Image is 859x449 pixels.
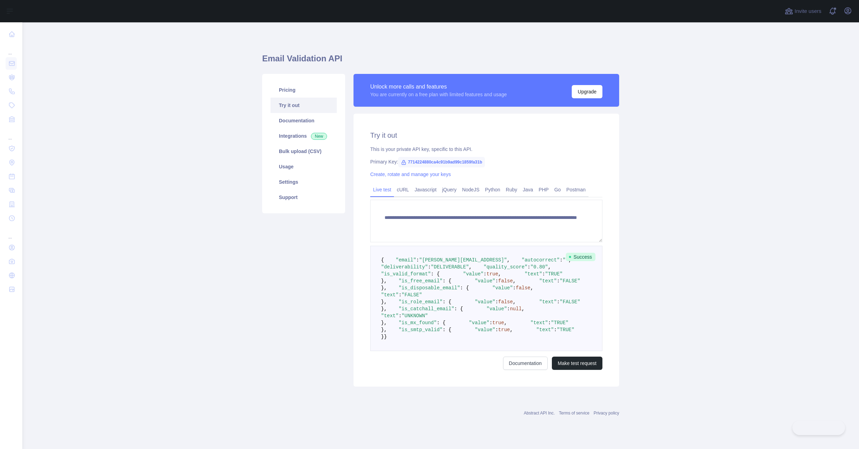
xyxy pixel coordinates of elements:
[271,128,337,144] a: Integrations New
[545,271,563,277] span: "TRUE"
[459,184,482,195] a: NodeJS
[513,278,516,284] span: ,
[552,184,564,195] a: Go
[795,7,821,15] span: Invite users
[557,299,560,305] span: :
[525,271,542,277] span: "text"
[398,285,460,291] span: "is_disposable_email"
[370,83,507,91] div: Unlock more calls and features
[560,299,580,305] span: "FALSE"
[503,184,520,195] a: Ruby
[381,285,387,291] span: },
[398,327,442,333] span: "is_smtp_valid"
[469,264,472,270] span: ,
[381,292,398,298] span: "text"
[271,174,337,190] a: Settings
[398,320,436,326] span: "is_mx_found"
[504,320,507,326] span: ,
[475,299,495,305] span: "value"
[370,158,602,165] div: Primary Key:
[381,306,387,312] span: },
[559,411,589,416] a: Terms of service
[402,292,422,298] span: "FALSE"
[381,320,387,326] span: },
[412,184,439,195] a: Javascript
[520,184,536,195] a: Java
[531,285,533,291] span: ,
[381,299,387,305] span: },
[6,127,17,141] div: ...
[463,271,484,277] span: "value"
[271,98,337,113] a: Try it out
[431,271,440,277] span: : {
[531,320,548,326] span: "text"
[271,144,337,159] a: Bulk upload (CSV)
[271,113,337,128] a: Documentation
[437,320,446,326] span: : {
[539,299,557,305] span: "text"
[454,306,463,312] span: : {
[524,411,555,416] a: Abstract API Inc.
[398,313,401,319] span: :
[469,320,489,326] span: "value"
[495,299,498,305] span: :
[370,146,602,153] div: This is your private API key, specific to this API.
[419,257,507,263] span: "[PERSON_NAME][EMAIL_ADDRESS]"
[548,320,551,326] span: :
[6,42,17,56] div: ...
[552,357,602,370] button: Make test request
[370,184,394,195] a: Live test
[560,257,563,263] span: :
[551,320,568,326] span: "TRUE"
[510,306,522,312] span: null
[442,278,451,284] span: : {
[394,184,412,195] a: cURL
[527,264,530,270] span: :
[516,285,531,291] span: false
[398,299,442,305] span: "is_role_email"
[482,184,503,195] a: Python
[381,257,384,263] span: {
[487,306,507,312] span: "value"
[498,278,513,284] span: false
[792,420,845,435] iframe: Toggle Customer Support
[492,285,513,291] span: "value"
[402,313,428,319] span: "UNKNOWN"
[381,313,398,319] span: "text"
[542,271,545,277] span: :
[495,327,498,333] span: :
[783,6,823,17] button: Invite users
[416,257,419,263] span: :
[498,271,501,277] span: ,
[484,264,527,270] span: "quality_score"
[503,357,548,370] a: Documentation
[381,271,431,277] span: "is_valid_format"
[548,264,551,270] span: ,
[498,327,510,333] span: true
[398,278,442,284] span: "is_free_email"
[370,172,451,177] a: Create, rotate and manage your keys
[566,253,595,261] span: Success
[484,271,486,277] span: :
[431,264,469,270] span: "DELIVERABLE"
[507,306,510,312] span: :
[489,320,492,326] span: :
[513,299,516,305] span: ,
[271,82,337,98] a: Pricing
[498,299,513,305] span: false
[564,184,588,195] a: Postman
[381,264,428,270] span: "deliverability"
[428,264,431,270] span: :
[396,257,416,263] span: "email"
[475,327,495,333] span: "value"
[522,257,560,263] span: "autocorrect"
[536,184,552,195] a: PHP
[460,285,469,291] span: : {
[381,334,384,340] span: }
[475,278,495,284] span: "value"
[398,157,485,167] span: 7714224880ca4c91b9ad99c1859fa31b
[554,327,557,333] span: :
[557,278,560,284] span: :
[442,327,451,333] span: : {
[486,271,498,277] span: true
